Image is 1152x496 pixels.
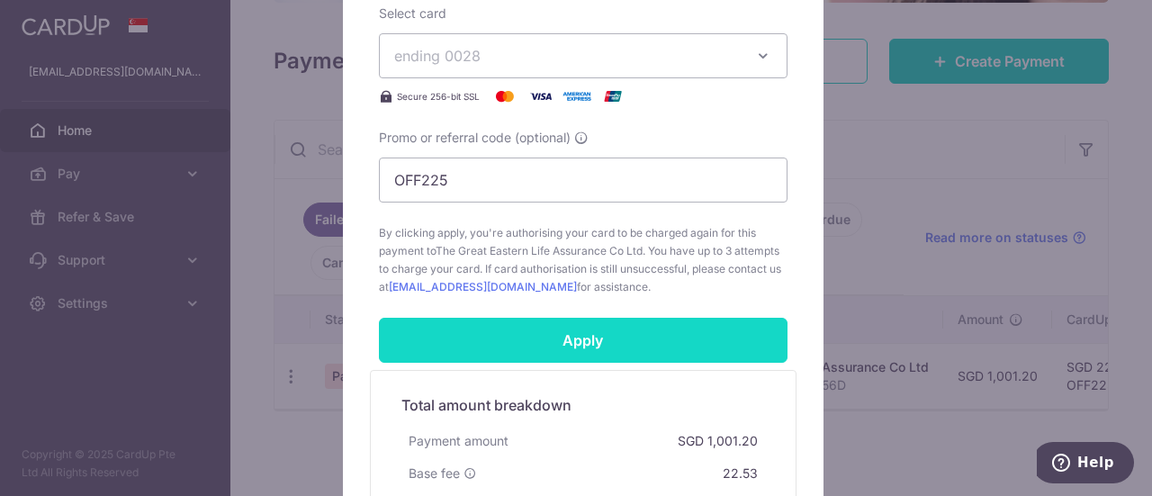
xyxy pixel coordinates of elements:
[436,244,643,257] span: The Great Eastern Life Assurance Co Ltd
[487,86,523,107] img: Mastercard
[394,47,481,65] span: ending 0028
[523,86,559,107] img: Visa
[595,86,631,107] img: UnionPay
[1037,442,1134,487] iframe: Opens a widget where you can find more information
[559,86,595,107] img: American Express
[397,89,480,104] span: Secure 256-bit SSL
[379,318,787,363] input: Apply
[379,224,787,296] span: By clicking apply, you're authorising your card to be charged again for this payment to . You hav...
[379,129,571,147] span: Promo or referral code (optional)
[715,457,765,490] div: 22.53
[670,425,765,457] div: SGD 1,001.20
[401,394,765,416] h5: Total amount breakdown
[409,464,460,482] span: Base fee
[389,280,577,293] a: [EMAIL_ADDRESS][DOMAIN_NAME]
[401,425,516,457] div: Payment amount
[379,5,446,23] label: Select card
[379,33,787,78] button: ending 0028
